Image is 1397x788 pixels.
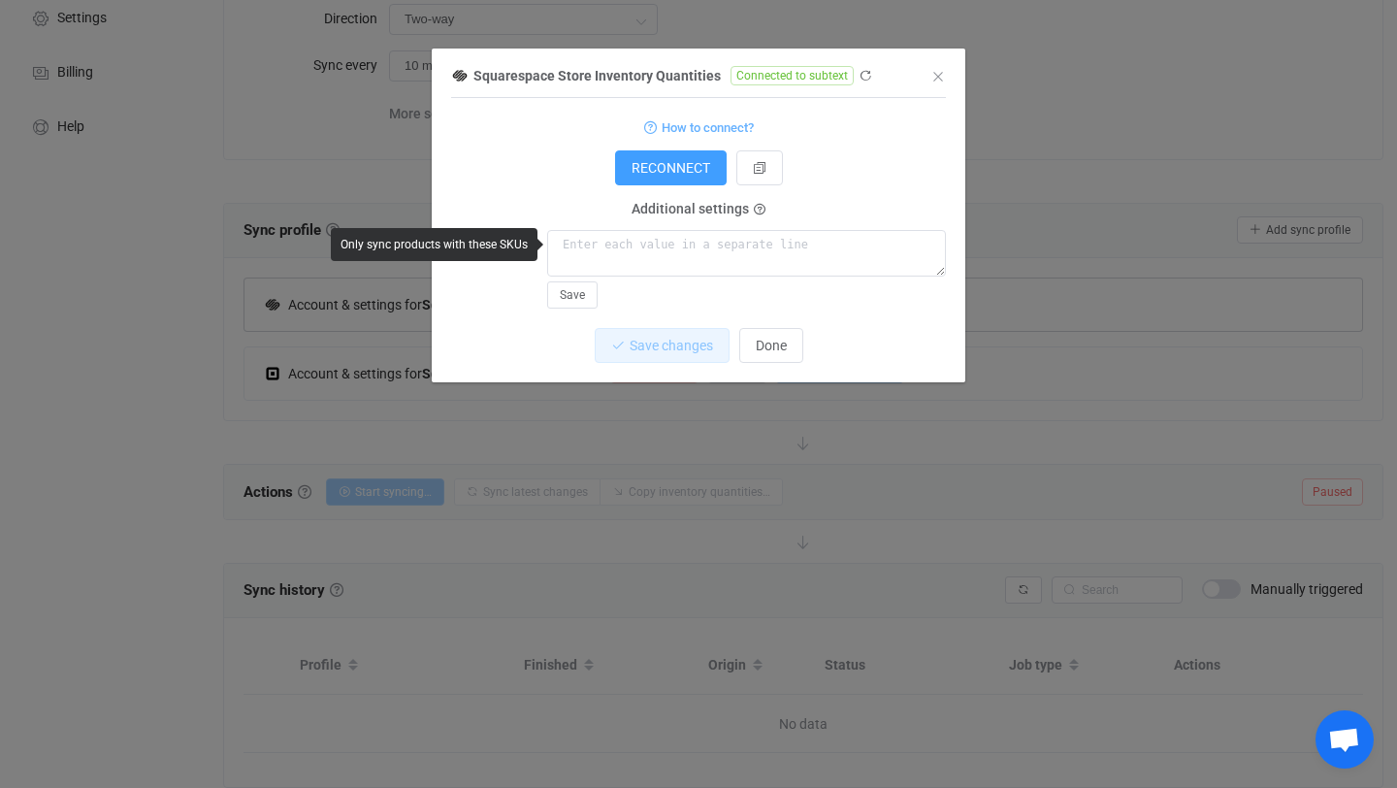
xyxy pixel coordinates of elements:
[1316,710,1374,769] a: Open chat
[739,328,803,363] button: Done
[756,338,787,353] span: Done
[632,202,749,217] span: Additional settings
[331,228,537,261] div: Only sync products with these SKUs
[630,338,713,353] span: Save changes
[595,328,730,363] button: Save changes
[547,281,598,309] button: Save
[432,49,965,382] div: dialog
[560,288,585,302] span: Save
